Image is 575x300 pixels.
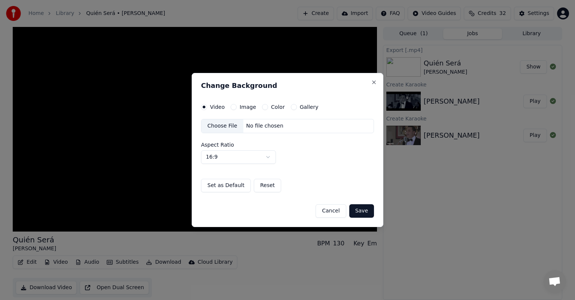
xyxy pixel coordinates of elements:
div: No file chosen [243,122,286,130]
h2: Change Background [201,82,374,89]
label: Gallery [300,104,319,110]
button: Set as Default [201,179,251,192]
label: Aspect Ratio [201,142,374,147]
div: Choose File [201,119,243,133]
button: Reset [254,179,281,192]
button: Cancel [316,204,346,218]
label: Color [271,104,285,110]
button: Save [349,204,374,218]
label: Image [240,104,256,110]
label: Video [210,104,225,110]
